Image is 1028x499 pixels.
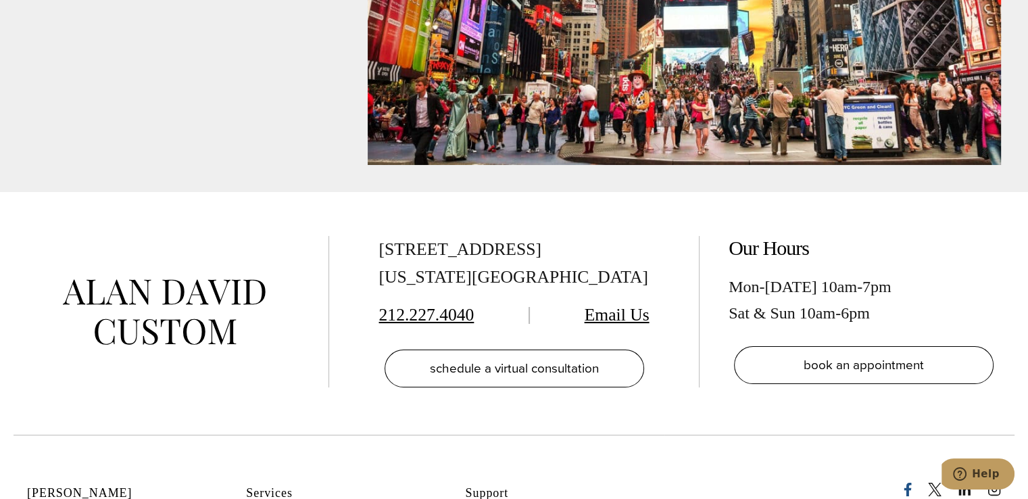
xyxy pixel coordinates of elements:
iframe: Opens a widget where you can chat to one of our agents [941,458,1014,492]
img: alan david custom [63,279,266,345]
span: schedule a virtual consultation [430,358,599,378]
h2: Our Hours [729,236,999,260]
a: Email Us [585,305,650,325]
div: Mon-[DATE] 10am-7pm Sat & Sun 10am-6pm [729,274,999,326]
a: x/twitter [928,469,955,496]
div: [STREET_ADDRESS] [US_STATE][GEOGRAPHIC_DATA] [379,236,650,291]
a: Facebook [901,469,925,496]
a: book an appointment [734,346,994,384]
a: 212.227.4040 [379,305,474,325]
span: book an appointment [804,355,924,375]
a: schedule a virtual consultation [385,350,644,387]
